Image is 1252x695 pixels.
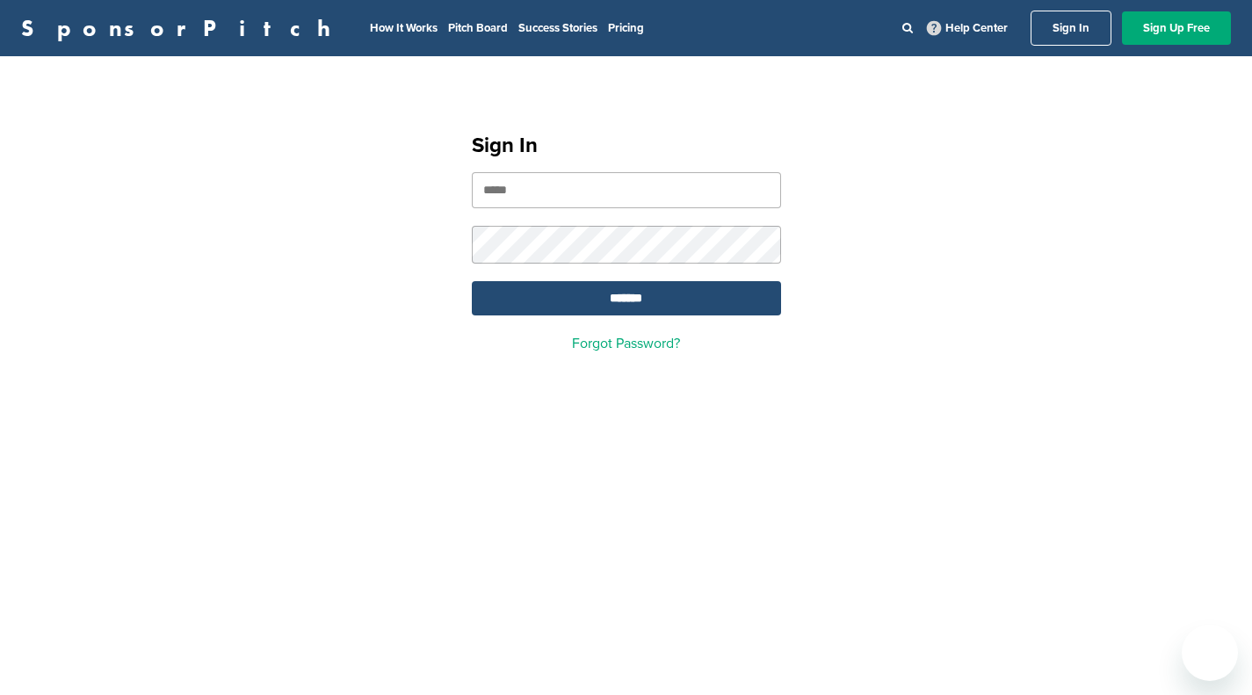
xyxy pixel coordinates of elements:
[923,18,1011,39] a: Help Center
[1182,625,1238,681] iframe: Button to launch messaging window
[21,17,342,40] a: SponsorPitch
[1122,11,1231,45] a: Sign Up Free
[572,335,680,352] a: Forgot Password?
[448,21,508,35] a: Pitch Board
[472,130,781,162] h1: Sign In
[518,21,597,35] a: Success Stories
[1031,11,1111,46] a: Sign In
[370,21,438,35] a: How It Works
[608,21,644,35] a: Pricing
